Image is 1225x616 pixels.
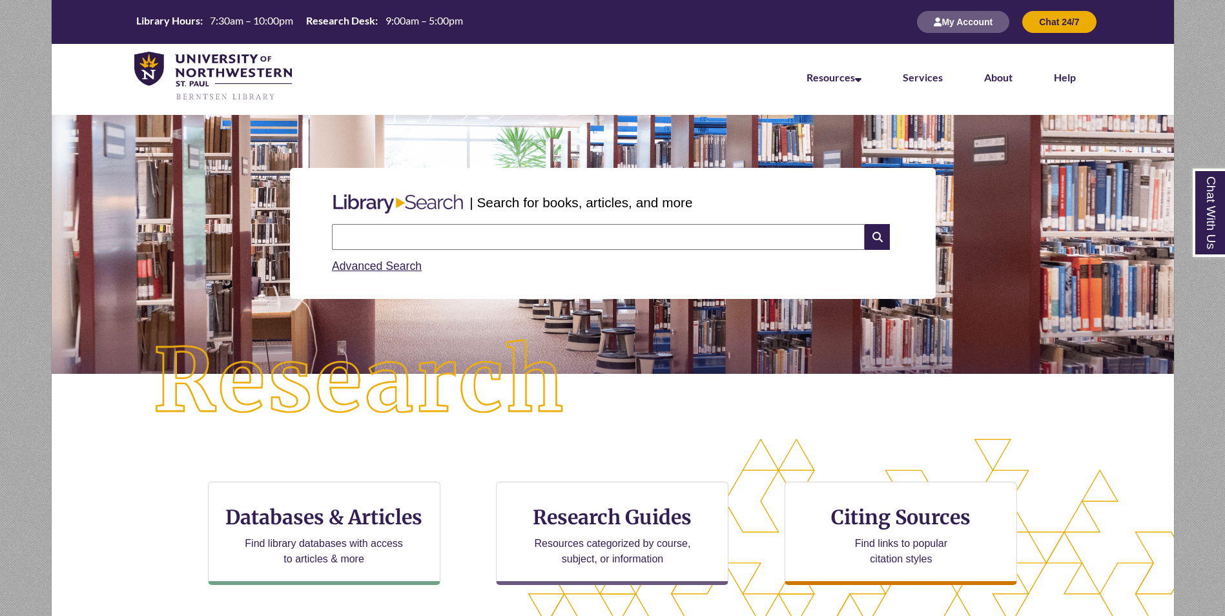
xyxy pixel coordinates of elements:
a: Databases & Articles Find library databases with access to articles & more [208,482,440,585]
button: My Account [917,11,1009,33]
a: Help [1054,71,1076,83]
img: Research [107,294,612,469]
a: My Account [917,16,1009,27]
img: UNWSP Library Logo [134,52,293,102]
img: Libary Search [327,189,469,219]
button: Chat 24/7 [1022,11,1096,33]
table: Hours Today [131,14,468,30]
span: 7:30am – 10:00pm [210,14,293,26]
th: Library Hours: [131,14,205,28]
h3: Citing Sources [823,505,980,529]
a: About [984,71,1013,83]
p: Find links to popular citation styles [838,536,964,567]
a: Citing Sources Find links to popular citation styles [785,482,1017,585]
a: Research Guides Resources categorized by course, subject, or information [496,482,728,585]
a: Hours Today [131,14,468,31]
p: Resources categorized by course, subject, or information [528,536,697,567]
i: Search [865,224,889,250]
span: 9:00am – 5:00pm [386,14,463,26]
a: Resources [807,71,861,83]
a: Chat 24/7 [1022,16,1096,27]
p: | Search for books, articles, and more [469,192,692,212]
h3: Databases & Articles [219,505,429,529]
p: Find library databases with access to articles & more [240,536,408,567]
th: Research Desk: [301,14,380,28]
h3: Research Guides [507,505,717,529]
a: Advanced Search [332,260,422,272]
a: Services [903,71,943,83]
